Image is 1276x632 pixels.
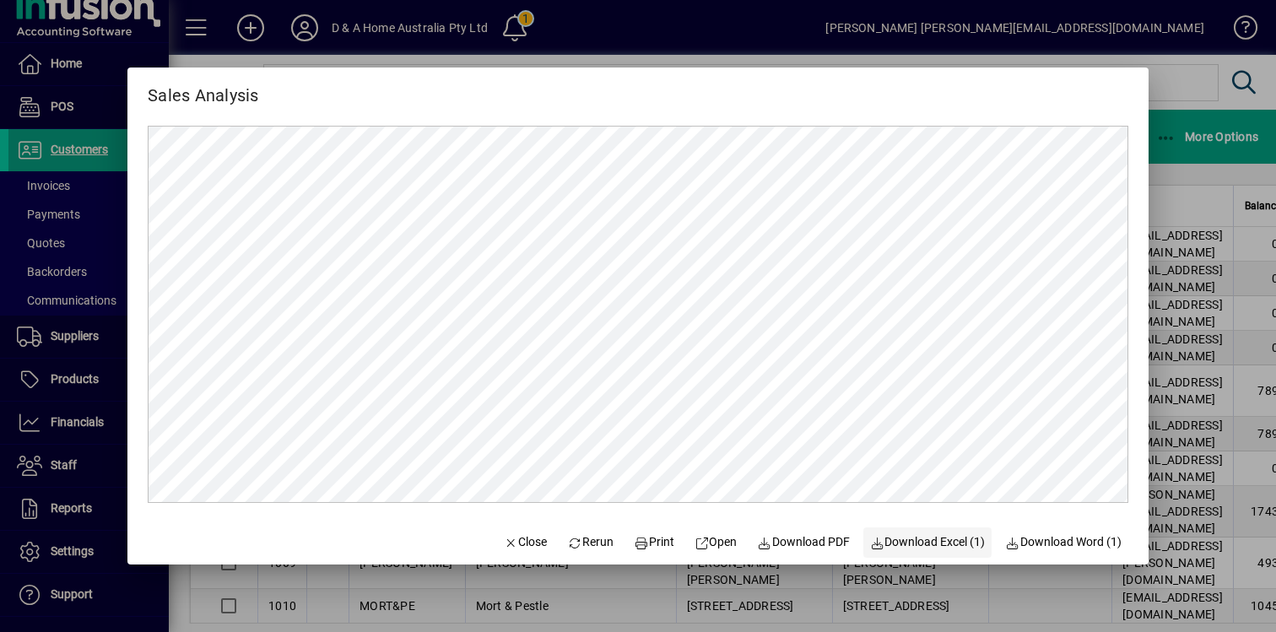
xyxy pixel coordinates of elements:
[504,533,548,551] span: Close
[1005,533,1122,551] span: Download Word (1)
[634,533,674,551] span: Print
[497,527,554,558] button: Close
[688,527,744,558] a: Open
[998,527,1128,558] button: Download Word (1)
[627,527,681,558] button: Print
[757,533,850,551] span: Download PDF
[750,527,857,558] a: Download PDF
[870,533,986,551] span: Download Excel (1)
[127,68,279,109] h2: Sales Analysis
[863,527,992,558] button: Download Excel (1)
[567,533,614,551] span: Rerun
[695,533,738,551] span: Open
